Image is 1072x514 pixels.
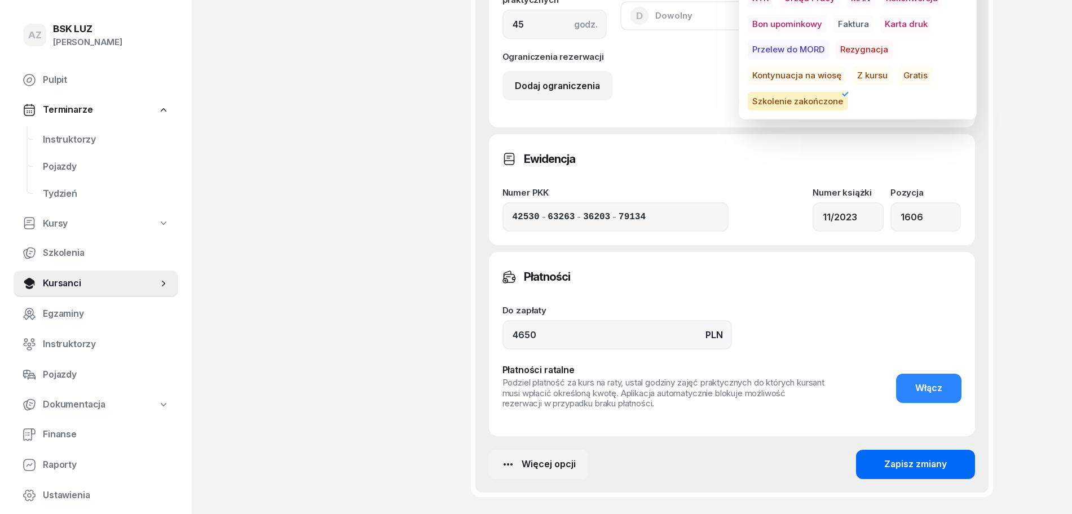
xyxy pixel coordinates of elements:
[502,378,827,409] div: Podziel płatność za kurs na raty, ustal godziny zajęć praktycznych do których kursant musi wpłaci...
[14,421,178,448] a: Finanse
[34,126,178,153] a: Instruktorzy
[43,276,158,291] span: Kursanci
[748,40,829,59] button: Przelew do MORD
[915,381,942,396] span: Włącz
[748,66,846,85] button: Kontynuacja na wiosę
[34,180,178,207] a: Tydzień
[43,307,169,321] span: Egzaminy
[502,363,827,378] div: Płatności ratalne
[14,451,178,478] a: Raporty
[14,361,178,388] a: Pojazdy
[502,71,612,100] button: Dodaj ograniczenia
[524,268,570,286] h3: Płatności
[14,240,178,267] a: Szkolenia
[853,66,892,85] button: Z kursu
[43,427,169,442] span: Finanse
[43,73,169,87] span: Pulpit
[896,374,961,403] button: Włącz
[884,457,947,472] div: Zapisz zmiany
[43,216,68,231] span: Kursy
[14,97,178,123] a: Terminarze
[524,150,575,168] h3: Ewidencja
[14,392,178,418] a: Dokumentacja
[43,367,169,382] span: Pojazdy
[515,79,600,94] div: Dodaj ograniczenia
[655,10,692,21] span: Dowolny
[14,211,178,237] a: Kursy
[14,482,178,509] a: Ustawienia
[836,40,893,59] button: Rezygnacja
[620,1,843,30] button: DDowolny
[856,450,975,479] button: Zapisz zmiany
[14,300,178,327] a: Egzaminy
[43,397,105,412] span: Dokumentacja
[28,30,42,40] span: AZ
[14,331,178,358] a: Instruktorzy
[53,35,122,50] div: [PERSON_NAME]
[899,66,932,85] button: Gratis
[502,10,607,39] input: 0
[43,103,92,117] span: Terminarze
[53,24,122,34] div: BSK LUZ
[14,67,178,94] a: Pulpit
[43,187,169,201] span: Tydzień
[880,15,932,34] button: Karta druk
[43,132,169,147] span: Instruktorzy
[501,457,576,472] div: Więcej opcji
[34,153,178,180] a: Pojazdy
[502,320,732,349] input: 0
[43,488,169,503] span: Ustawienia
[636,11,643,21] span: D
[489,450,588,479] button: Więcej opcji
[43,337,169,352] span: Instruktorzy
[14,270,178,297] a: Kursanci
[833,15,874,34] button: Faktura
[748,92,848,111] button: Szkolenie zakończone
[43,458,169,472] span: Raporty
[43,246,169,260] span: Szkolenia
[748,15,827,34] button: Bon upominkowy
[43,159,169,174] span: Pojazdy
